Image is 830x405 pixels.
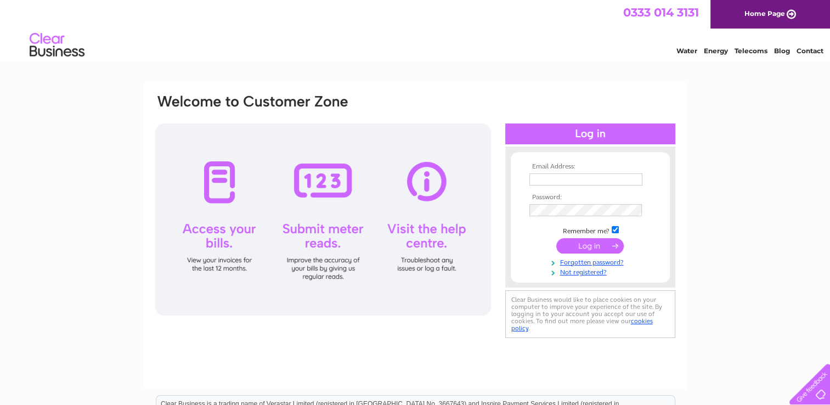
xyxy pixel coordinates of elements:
[797,47,823,55] a: Contact
[676,47,697,55] a: Water
[511,317,653,332] a: cookies policy
[774,47,790,55] a: Blog
[527,194,654,201] th: Password:
[156,6,675,53] div: Clear Business is a trading name of Verastar Limited (registered in [GEOGRAPHIC_DATA] No. 3667643...
[505,290,675,338] div: Clear Business would like to place cookies on your computer to improve your experience of the sit...
[527,163,654,171] th: Email Address:
[29,29,85,62] img: logo.png
[556,238,624,254] input: Submit
[529,256,654,267] a: Forgotten password?
[529,266,654,277] a: Not registered?
[704,47,728,55] a: Energy
[735,47,767,55] a: Telecoms
[527,224,654,235] td: Remember me?
[623,5,699,19] a: 0333 014 3131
